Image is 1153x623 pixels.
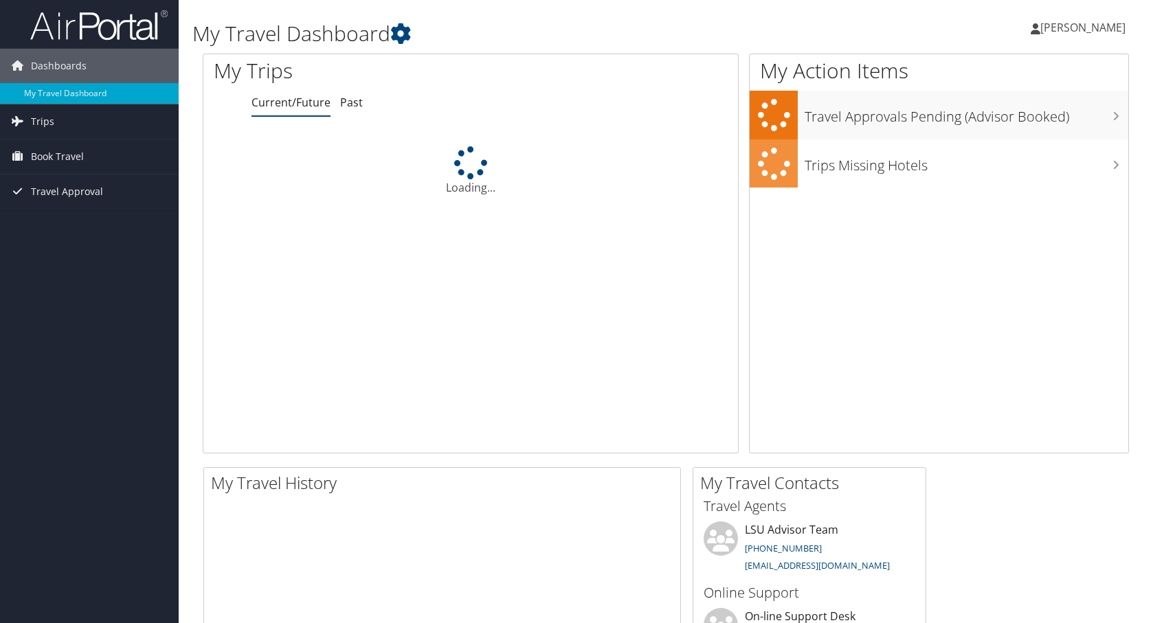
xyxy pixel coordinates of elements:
[1031,7,1139,48] a: [PERSON_NAME]
[697,521,922,578] li: LSU Advisor Team
[1040,20,1126,35] span: [PERSON_NAME]
[192,19,824,48] h1: My Travel Dashboard
[251,95,331,110] a: Current/Future
[700,471,926,495] h2: My Travel Contacts
[31,139,84,174] span: Book Travel
[745,542,822,554] a: [PHONE_NUMBER]
[704,497,915,516] h3: Travel Agents
[704,583,915,602] h3: Online Support
[805,100,1128,126] h3: Travel Approvals Pending (Advisor Booked)
[805,149,1128,175] h3: Trips Missing Hotels
[214,56,505,85] h1: My Trips
[31,49,87,83] span: Dashboards
[31,174,103,209] span: Travel Approval
[203,146,738,196] div: Loading...
[745,559,890,571] a: [EMAIL_ADDRESS][DOMAIN_NAME]
[31,104,54,139] span: Trips
[211,471,680,495] h2: My Travel History
[30,9,168,41] img: airportal-logo.png
[750,56,1128,85] h1: My Action Items
[340,95,363,110] a: Past
[750,139,1128,188] a: Trips Missing Hotels
[750,91,1128,139] a: Travel Approvals Pending (Advisor Booked)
